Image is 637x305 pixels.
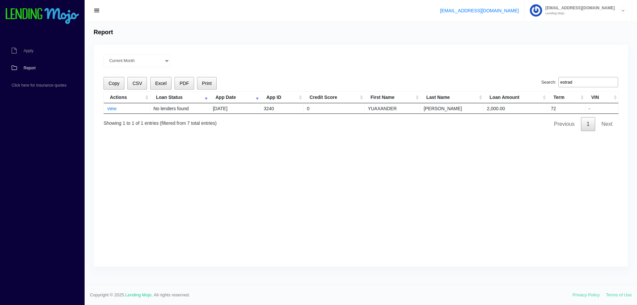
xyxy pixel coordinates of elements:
button: PDF [175,77,194,90]
div: Showing 1 to 1 of 1 entries (filtered from 7 total entries) [104,116,217,127]
a: Terms of Use [606,292,632,297]
td: No lenders found [150,103,209,114]
th: App Date: activate to sort column ascending [209,92,260,103]
th: Credit Score: activate to sort column ascending [304,92,365,103]
td: 2,000.00 [484,103,548,114]
td: 72 [547,103,585,114]
img: Profile image [530,4,542,17]
span: [EMAIL_ADDRESS][DOMAIN_NAME] [542,6,615,10]
th: Last Name: activate to sort column ascending [420,92,484,103]
th: Actions: activate to sort column ascending [104,92,150,103]
td: 3240 [260,103,304,114]
a: [EMAIL_ADDRESS][DOMAIN_NAME] [440,8,519,13]
a: Privacy Policy [573,292,600,297]
label: Search: [541,77,618,88]
img: logo-small.png [5,8,80,25]
td: YUAXANDER [365,103,420,114]
button: Copy [104,77,124,90]
a: 1 [581,117,595,131]
span: Print [202,81,212,86]
h4: Report [94,29,113,36]
span: Excel [155,81,167,86]
span: Copy [108,81,119,86]
span: Click here for insurance quotes [12,83,66,87]
button: CSV [127,77,147,90]
th: Loan Amount: activate to sort column ascending [484,92,548,103]
input: Search: [558,77,618,88]
a: Previous [548,117,580,131]
td: - [585,103,618,114]
span: CSV [132,81,142,86]
span: PDF [179,81,189,86]
a: Lending Mojo [125,292,152,297]
th: VIN: activate to sort column ascending [585,92,618,103]
th: App ID: activate to sort column ascending [260,92,304,103]
th: Loan Status: activate to sort column ascending [150,92,209,103]
button: Print [197,77,217,90]
td: [DATE] [209,103,260,114]
button: Excel [150,77,172,90]
span: Copyright © 2025. . All rights reserved. [90,292,573,298]
small: Lending Mojo [542,12,615,15]
span: Apply [24,49,34,53]
a: Next [596,117,618,131]
th: Term: activate to sort column ascending [547,92,585,103]
td: [PERSON_NAME] [420,103,484,114]
a: view [107,106,116,111]
th: First Name: activate to sort column ascending [365,92,420,103]
td: 0 [304,103,365,114]
span: Report [24,66,35,70]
